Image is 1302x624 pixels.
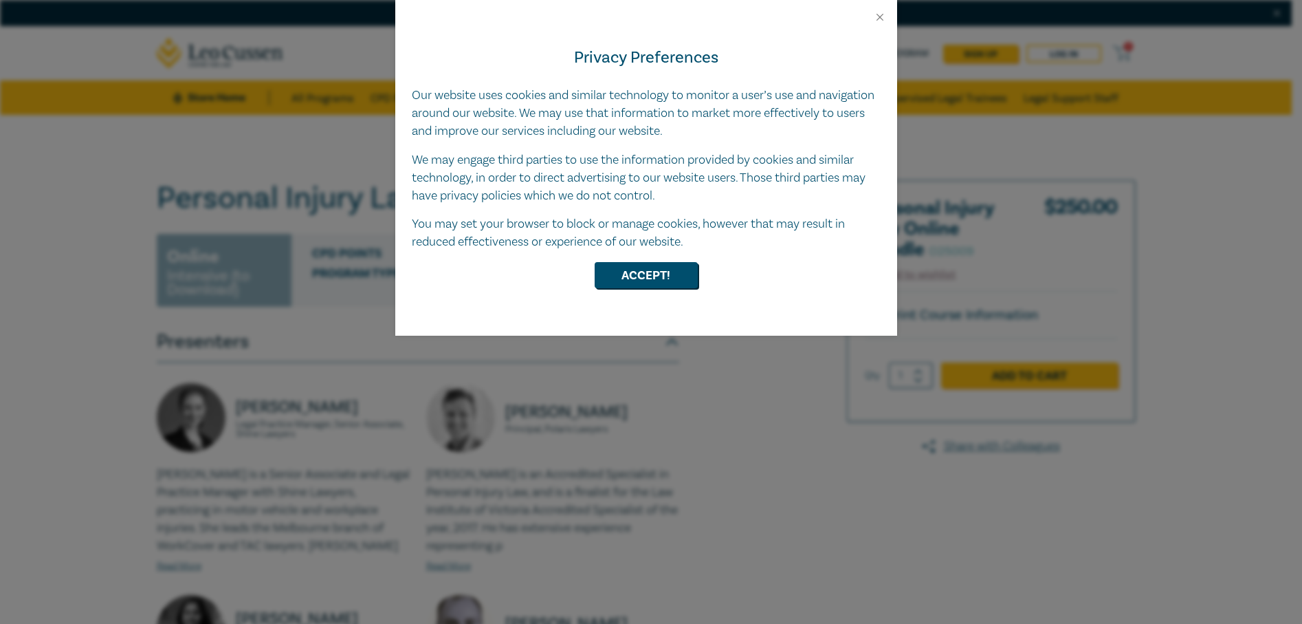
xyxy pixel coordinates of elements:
[412,151,881,205] p: We may engage third parties to use the information provided by cookies and similar technology, in...
[412,45,881,70] h4: Privacy Preferences
[874,11,886,23] button: Close
[412,215,881,251] p: You may set your browser to block or manage cookies, however that may result in reduced effective...
[412,87,881,140] p: Our website uses cookies and similar technology to monitor a user’s use and navigation around our...
[595,262,698,288] button: Accept!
